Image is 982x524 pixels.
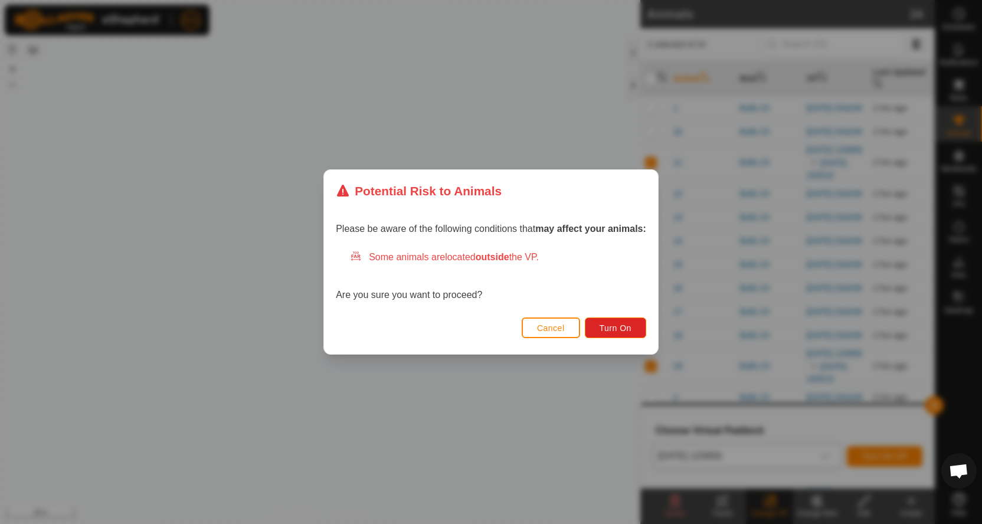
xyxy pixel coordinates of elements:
span: located the VP. [445,252,539,262]
div: Some animals are [350,250,646,264]
div: Potential Risk to Animals [336,182,502,200]
button: Turn On [585,317,646,338]
strong: outside [476,252,509,262]
button: Cancel [522,317,580,338]
strong: may affect your animals: [535,224,646,234]
span: Please be aware of the following conditions that [336,224,646,234]
span: Turn On [600,323,631,333]
span: Cancel [537,323,565,333]
div: Are you sure you want to proceed? [336,250,646,302]
div: Open chat [941,453,977,489]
